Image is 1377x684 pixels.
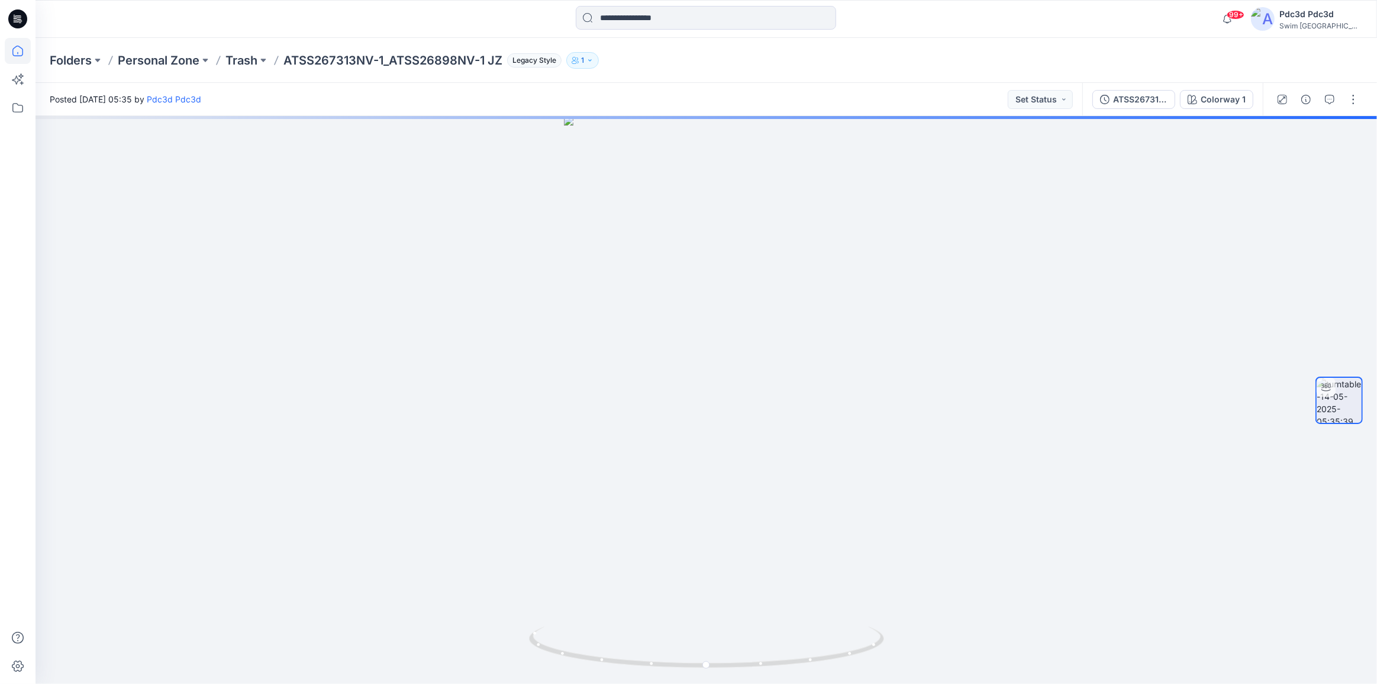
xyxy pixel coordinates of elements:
button: 1 [566,52,599,69]
a: Folders [50,52,92,69]
a: Pdc3d Pdc3d [147,94,201,104]
button: Details [1297,90,1315,109]
button: ATSS267313NV-1_ATSS26898NV-1 JZ [1092,90,1175,109]
span: Legacy Style [507,53,562,68]
div: Colorway 1 [1201,93,1246,106]
a: Personal Zone [118,52,199,69]
div: Swim [GEOGRAPHIC_DATA] [1279,21,1362,30]
span: Posted [DATE] 05:35 by [50,93,201,105]
p: 1 [581,54,584,67]
img: turntable-14-05-2025-05:35:39 [1317,378,1362,423]
span: 99+ [1227,10,1244,20]
button: Legacy Style [502,52,562,69]
div: ATSS267313NV-1_ATSS26898NV-1 JZ [1113,93,1168,106]
p: ATSS267313NV-1_ATSS26898NV-1 JZ [283,52,502,69]
a: Trash [225,52,257,69]
div: Pdc3d Pdc3d [1279,7,1362,21]
button: Colorway 1 [1180,90,1253,109]
img: avatar [1251,7,1275,31]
